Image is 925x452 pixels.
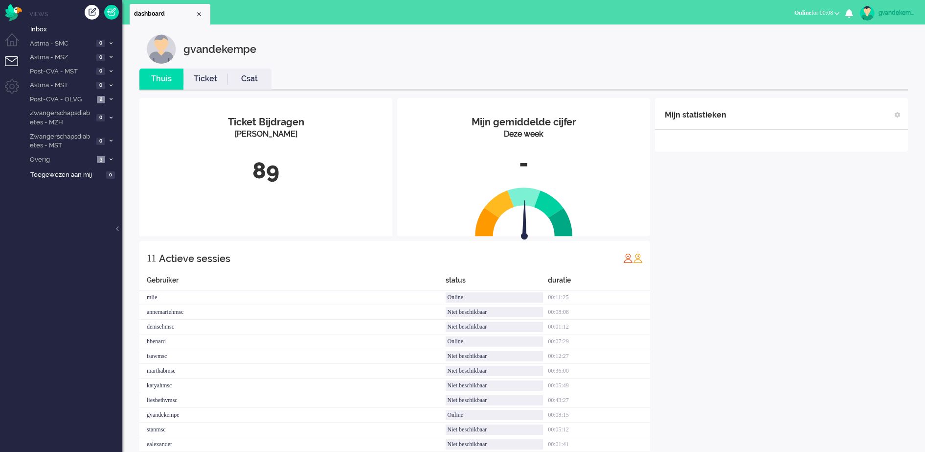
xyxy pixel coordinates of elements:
[227,69,271,90] li: Csat
[446,410,543,420] div: Online
[147,248,156,268] div: 11
[139,408,446,423] div: gvandekempe
[446,351,543,361] div: Niet beschikbaar
[548,290,650,305] div: 00:11:25
[139,364,446,379] div: marthabmsc
[96,114,105,121] span: 0
[28,53,93,62] span: Astma - MSZ
[139,437,446,452] div: ealexander
[28,81,93,90] span: Astma - MST
[130,4,210,24] li: Dashboard
[860,6,875,21] img: avatar
[5,33,27,55] li: Dashboard menu
[446,336,543,347] div: Online
[548,334,650,349] div: 00:07:29
[159,249,230,268] div: Actieve sessies
[139,393,446,408] div: liesbethvmsc
[147,155,385,187] div: 89
[446,425,543,435] div: Niet beschikbaar
[5,6,22,14] a: Omnidesk
[29,10,122,18] li: Views
[28,109,93,127] span: Zwangerschapsdiabetes - MZH
[548,408,650,423] div: 00:08:15
[503,200,545,242] img: arrow.svg
[147,115,385,129] div: Ticket Bijdragen
[794,9,812,16] span: Online
[548,275,650,290] div: duratie
[96,82,105,89] span: 0
[28,24,122,34] a: Inbox
[405,147,643,180] div: -
[147,34,176,64] img: customer.svg
[139,275,446,290] div: Gebruiker
[633,253,643,263] img: profile_orange.svg
[446,322,543,332] div: Niet beschikbaar
[446,307,543,317] div: Niet beschikbaar
[28,39,93,48] span: Astma - SMC
[139,379,446,393] div: katyahmsc
[5,4,22,21] img: flow_omnibird.svg
[446,275,548,290] div: status
[96,138,105,145] span: 0
[139,305,446,320] div: annemariehmsc
[548,423,650,437] div: 00:05:12
[548,393,650,408] div: 00:43:27
[139,423,446,437] div: stanmsc
[623,253,633,263] img: profile_red.svg
[789,3,845,24] li: Onlinefor 00:08
[446,395,543,405] div: Niet beschikbaar
[548,364,650,379] div: 00:36:00
[97,156,105,163] span: 3
[139,320,446,334] div: denisehmsc
[96,40,105,47] span: 0
[879,8,915,18] div: gvandekempe
[28,169,122,180] a: Toegewezen aan mij 0
[28,67,93,76] span: Post-CVA - MST
[96,54,105,61] span: 0
[794,9,833,16] span: for 00:08
[5,79,27,101] li: Admin menu
[30,25,122,34] span: Inbox
[548,437,650,452] div: 00:01:41
[104,5,119,20] a: Quick Ticket
[106,171,115,179] span: 0
[5,56,27,78] li: Tickets menu
[97,96,105,103] span: 2
[475,187,573,237] img: semi_circle.svg
[227,73,271,85] a: Csat
[446,366,543,376] div: Niet beschikbaar
[96,68,105,75] span: 0
[28,95,94,104] span: Post-CVA - OLVG
[183,69,227,90] li: Ticket
[789,6,845,20] button: Onlinefor 00:08
[548,379,650,393] div: 00:05:49
[665,105,726,125] div: Mijn statistieken
[28,155,94,165] span: Overig
[134,10,195,18] span: dashboard
[85,5,99,20] div: Creëer ticket
[28,132,93,150] span: Zwangerschapsdiabetes - MST
[405,129,643,140] div: Deze week
[548,305,650,320] div: 00:08:08
[446,381,543,391] div: Niet beschikbaar
[183,73,227,85] a: Ticket
[446,292,543,303] div: Online
[548,349,650,364] div: 00:12:27
[858,6,915,21] a: gvandekempe
[139,334,446,349] div: hbenard
[183,34,256,64] div: gvandekempe
[139,349,446,364] div: isawmsc
[405,115,643,129] div: Mijn gemiddelde cijfer
[147,129,385,140] div: [PERSON_NAME]
[139,69,183,90] li: Thuis
[446,439,543,450] div: Niet beschikbaar
[30,170,103,180] span: Toegewezen aan mij
[548,320,650,334] div: 00:01:12
[139,73,183,85] a: Thuis
[195,10,203,18] div: Close tab
[139,290,446,305] div: mlie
